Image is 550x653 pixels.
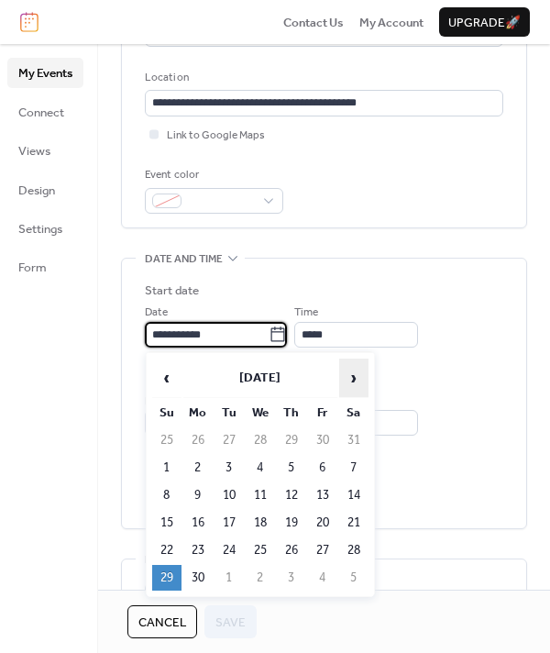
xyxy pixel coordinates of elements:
td: 12 [277,482,306,508]
span: My Account [359,14,423,32]
th: Su [152,400,181,426]
td: 19 [277,510,306,536]
td: 9 [183,482,213,508]
td: 2 [183,455,213,481]
div: Event color [145,166,280,184]
th: Th [277,400,306,426]
td: 25 [246,537,275,563]
td: 14 [339,482,368,508]
td: 30 [308,427,337,453]
td: 28 [339,537,368,563]
div: Location [145,69,500,87]
span: Settings [18,220,62,238]
span: › [340,360,368,396]
td: 17 [214,510,244,536]
button: Upgrade🚀 [439,7,530,37]
span: Views [18,142,50,160]
th: Tu [214,400,244,426]
span: Date [145,304,168,322]
span: Connect [18,104,64,122]
a: Contact Us [283,13,344,31]
th: Sa [339,400,368,426]
td: 11 [246,482,275,508]
td: 6 [308,455,337,481]
span: My Events [18,64,72,83]
a: Settings [7,214,83,243]
div: Start date [145,282,199,300]
td: 15 [152,510,181,536]
td: 13 [308,482,337,508]
span: Upgrade 🚀 [448,14,521,32]
td: 31 [339,427,368,453]
td: 28 [246,427,275,453]
td: 29 [277,427,306,453]
a: Connect [7,97,83,127]
td: 30 [183,565,213,591]
span: Link to Google Maps [167,127,265,145]
td: 18 [246,510,275,536]
span: Design [18,182,55,200]
td: 4 [308,565,337,591]
td: 21 [339,510,368,536]
th: Mo [183,400,213,426]
th: [DATE] [183,359,337,398]
td: 1 [214,565,244,591]
td: 2 [246,565,275,591]
td: 25 [152,427,181,453]
td: 20 [308,510,337,536]
td: 5 [339,565,368,591]
td: 8 [152,482,181,508]
td: 29 [152,565,181,591]
span: Time [294,304,318,322]
td: 1 [152,455,181,481]
td: 26 [277,537,306,563]
td: 4 [246,455,275,481]
td: 5 [277,455,306,481]
td: 27 [214,427,244,453]
td: 3 [214,455,244,481]
span: ‹ [153,360,181,396]
span: Date and time [145,250,223,269]
img: logo [20,12,38,32]
span: Cancel [138,614,186,632]
td: 23 [183,537,213,563]
td: 3 [277,565,306,591]
td: 22 [152,537,181,563]
span: Form [18,259,47,277]
a: Design [7,175,83,205]
td: 16 [183,510,213,536]
a: My Events [7,58,83,87]
td: 26 [183,427,213,453]
a: My Account [359,13,423,31]
td: 10 [214,482,244,508]
td: 24 [214,537,244,563]
button: Cancel [127,605,197,638]
span: Contact Us [283,14,344,32]
a: Form [7,252,83,282]
td: 7 [339,455,368,481]
th: Fr [308,400,337,426]
td: 27 [308,537,337,563]
th: We [246,400,275,426]
a: Views [7,136,83,165]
